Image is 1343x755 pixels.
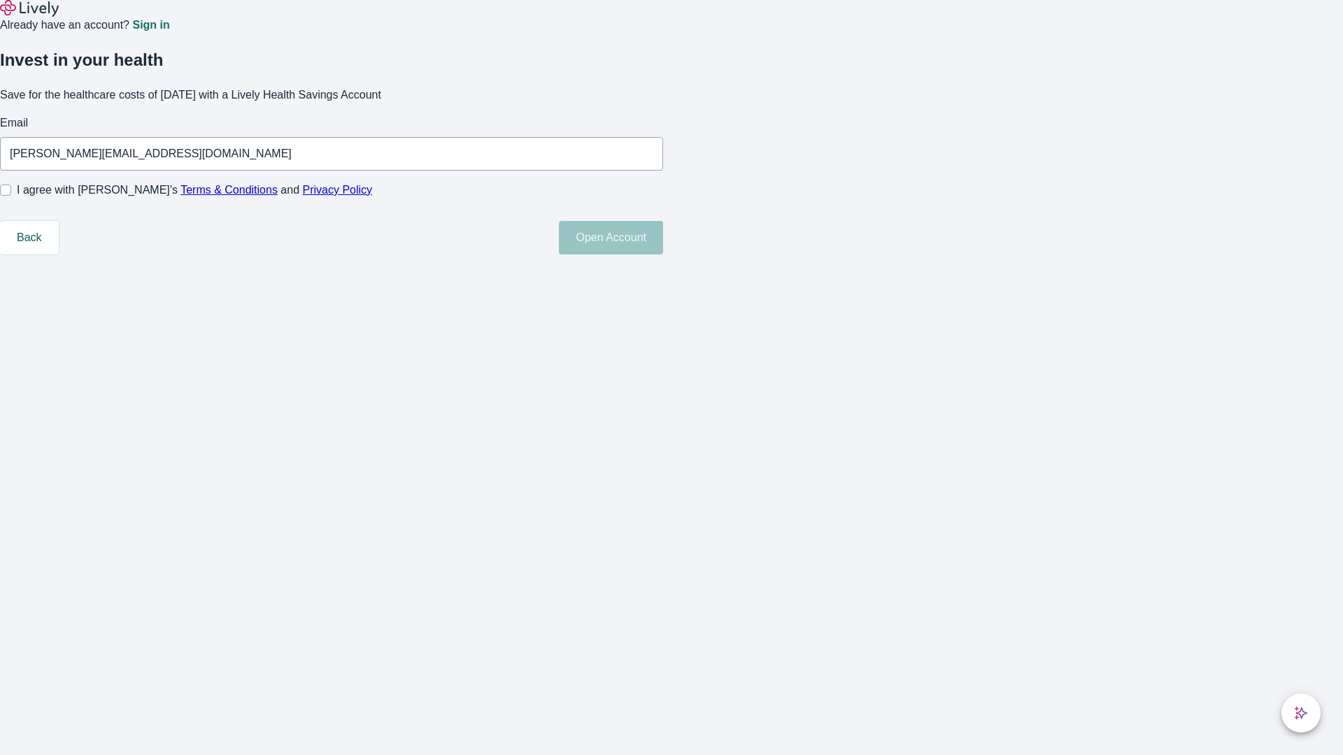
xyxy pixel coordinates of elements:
[17,182,372,199] span: I agree with [PERSON_NAME]’s and
[180,184,278,196] a: Terms & Conditions
[132,20,169,31] a: Sign in
[303,184,373,196] a: Privacy Policy
[1281,693,1321,733] button: chat
[1294,706,1308,720] svg: Lively AI Assistant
